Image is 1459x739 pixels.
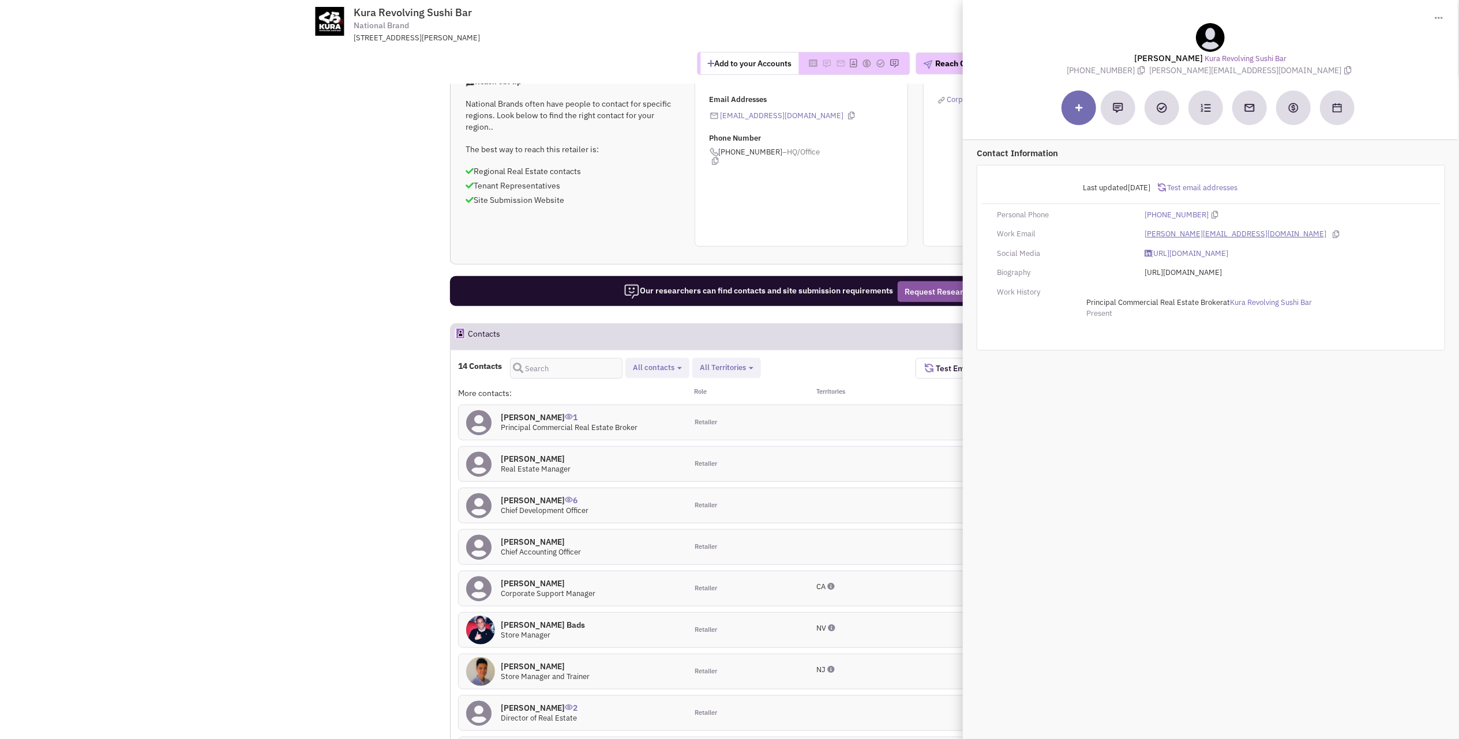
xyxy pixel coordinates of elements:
[354,20,410,32] span: National Brand
[501,661,590,672] h4: [PERSON_NAME]
[466,165,679,177] p: Regional Real Estate contacts
[466,194,679,206] p: Site Submission Website
[989,287,1137,298] div: Work History
[801,387,916,399] div: Territories
[1244,102,1255,114] img: Send an email
[501,464,571,474] span: Real Estate Manager
[989,177,1158,199] div: Last updated
[916,52,981,74] button: Reach Out
[695,708,717,718] span: Retailer
[629,362,685,374] button: All contacts
[695,542,717,552] span: Retailer
[501,703,577,713] h4: [PERSON_NAME]
[1205,54,1287,65] a: Kura Revolving Sushi Bar
[695,625,717,635] span: Retailer
[624,284,640,300] img: icon-researcher-20.png
[1145,248,1228,259] a: [URL][DOMAIN_NAME]
[458,361,502,371] h4: 14 Contacts
[565,497,573,503] img: icon-UserInteraction.png
[710,95,907,105] p: Email Addresses
[501,537,581,547] h4: [PERSON_NAME]
[1157,103,1167,113] img: Add a Task
[1288,102,1299,114] img: Create a deal
[947,95,1009,104] span: Corporate website
[1086,297,1223,307] span: Principal Commercial Real Estate Broker
[989,210,1137,221] div: Personal Phone
[695,667,717,676] span: Retailer
[687,387,801,399] div: Role
[501,713,577,723] span: Director of Real Estate
[1201,103,1211,113] img: Subscribe to a cadence
[466,98,679,133] p: National Brands often have people to contact for specific regions. Look below to find the right c...
[633,363,674,372] span: All contacts
[695,418,717,427] span: Retailer
[466,180,679,191] p: Tenant Representatives
[468,324,500,349] h2: Contacts
[501,620,585,630] h4: [PERSON_NAME] Bads
[1230,297,1312,308] a: Kura Revolving Sushi Bar
[501,454,571,464] h4: [PERSON_NAME]
[1333,103,1342,112] img: Schedule a Meeting
[989,267,1137,278] div: Biography
[1086,297,1312,307] span: at
[721,111,844,120] a: [EMAIL_ADDRESS][DOMAIN_NAME]
[354,33,655,44] div: [STREET_ADDRESS][PERSON_NAME]
[565,694,577,713] span: 2
[501,547,581,557] span: Chief Accounting Officer
[501,423,637,432] span: Principal Commercial Real Estate Broker
[1086,308,1112,318] span: Present
[1145,229,1326,240] a: [PERSON_NAME][EMAIL_ADDRESS][DOMAIN_NAME]
[1128,183,1150,193] span: [DATE]
[816,582,826,591] span: CA
[898,281,978,302] button: Request Research
[916,358,987,379] button: Test Emails
[890,59,899,68] img: Please add to your accounts
[862,59,871,68] img: Please add to your accounts
[501,672,590,681] span: Store Manager and Trainer
[466,616,495,644] img: snYEANHAzEeDLuGxKm287A.jpg
[565,487,577,506] span: 6
[1113,103,1123,113] img: Add a note
[1134,52,1203,63] lable: [PERSON_NAME]
[876,59,885,68] img: Please add to your accounts
[1145,210,1209,221] a: [PHONE_NUMBER]
[624,285,893,296] span: Our researchers can find contacts and site submission requirements
[783,147,820,157] span: –HQ/Office
[501,589,595,598] span: Corporate Support Manager
[710,111,719,120] img: icon-email-active-16.png
[466,657,495,686] img: ylZI6_ClfU2yb2UlWvKbUw.jpg
[938,97,945,104] img: reachlinkicon.png
[1145,267,1222,277] span: [URL][DOMAIN_NAME]
[501,412,637,423] h4: [PERSON_NAME]
[565,704,573,710] img: icon-UserInteraction.png
[354,6,472,19] span: Kura Revolving Sushi Bar
[1149,65,1354,76] span: [PERSON_NAME][EMAIL_ADDRESS][DOMAIN_NAME]
[836,59,845,68] img: Please add to your accounts
[466,144,679,155] p: The best way to reach this retailer is:
[501,578,595,589] h4: [PERSON_NAME]
[700,52,798,74] button: Add to your Accounts
[695,459,717,469] span: Retailer
[458,387,687,399] div: More contacts:
[696,362,757,374] button: All Territories
[501,630,550,640] span: Store Manager
[565,404,577,423] span: 1
[938,95,1009,104] a: Corporate website
[977,147,1445,159] p: Contact Information
[700,363,746,372] span: All Territories
[565,414,573,420] img: icon-UserInteraction.png
[501,495,588,506] h4: [PERSON_NAME]
[466,77,522,86] span: Reach out tip
[1067,65,1149,76] span: [PHONE_NUMBER]
[933,363,978,374] span: Test Emails
[501,506,588,515] span: Chief Development Officer
[510,358,622,379] input: Search
[1196,23,1225,52] img: teammate.png
[816,623,826,633] span: NV
[816,665,826,674] span: NJ
[710,148,719,157] img: icon-phone.png
[989,229,1137,240] div: Work Email
[989,248,1137,259] div: Social Media
[822,59,831,68] img: Please add to your accounts
[695,501,717,510] span: Retailer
